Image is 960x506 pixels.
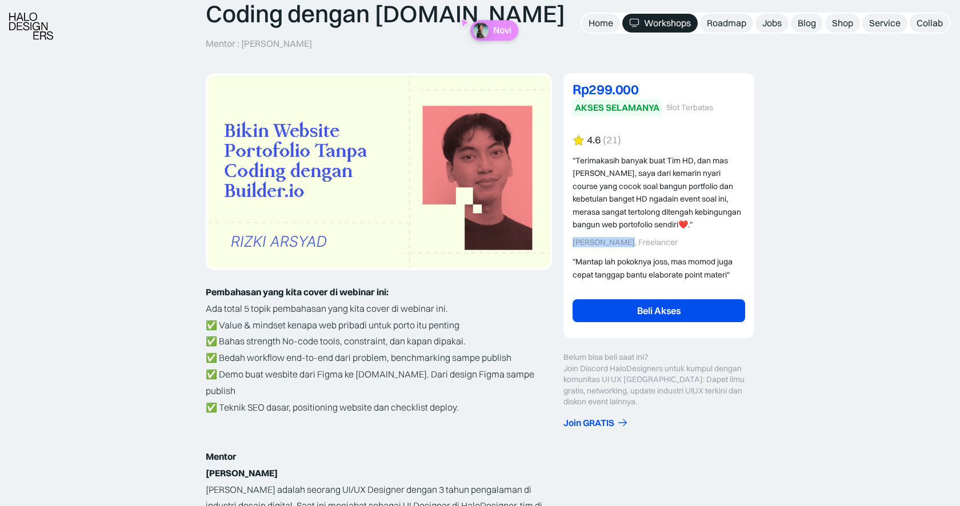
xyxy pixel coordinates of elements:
p: ✅ Value & mindset kenapa web pribadi untuk porto itu penting ✅ Bahas strength No-code tools, cons... [206,317,552,416]
a: Workshops [622,14,698,33]
div: [PERSON_NAME], Freelancer [573,238,745,247]
div: AKSES SELAMANYA [575,102,659,114]
div: Service [869,17,901,29]
p: Ada total 5 topik pembahasan yang kita cover di webinar ini. [206,300,552,317]
p: ‍ [206,432,552,448]
a: Service [862,14,907,33]
div: Roadmap [707,17,746,29]
strong: Mentor [206,451,237,462]
div: Rp299.000 [573,82,745,96]
p: ‍ [206,284,552,300]
div: Collab [917,17,943,29]
a: Home [582,14,620,33]
div: Jobs [762,17,782,29]
a: Collab [910,14,950,33]
div: "Mantap lah pokoknya joss, mas momod juga cepat tanggap bantu elaborate point materi" [573,255,745,281]
div: Workshops [644,17,691,29]
strong: Pembahasan yang kita cover di webinar ini: [206,286,389,298]
a: Beli Akses [573,299,745,322]
strong: [PERSON_NAME] [206,467,278,479]
a: Blog [791,14,823,33]
div: (21) [603,134,621,146]
div: 4.6 [587,134,601,146]
a: Roadmap [700,14,753,33]
p: ‍ [206,415,552,432]
a: Join GRATIS [563,417,754,429]
p: Mentor : [PERSON_NAME] [206,38,312,50]
div: "Terimakasih banyak buat Tim HD, dan mas [PERSON_NAME], saya dari kemarin nyari course yang cocok... [573,154,745,231]
div: Shop [832,17,853,29]
p: Novi [493,25,511,35]
div: Slot Terbatas [666,103,713,113]
div: Belum bisa beli saat ini? Join Discord HaloDesigners untuk kumpul dengan komunitas UI UX [GEOGRAP... [563,352,754,408]
div: Blog [798,17,816,29]
a: Jobs [755,14,789,33]
div: Home [589,17,613,29]
a: Shop [825,14,860,33]
div: Join GRATIS [563,417,614,429]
